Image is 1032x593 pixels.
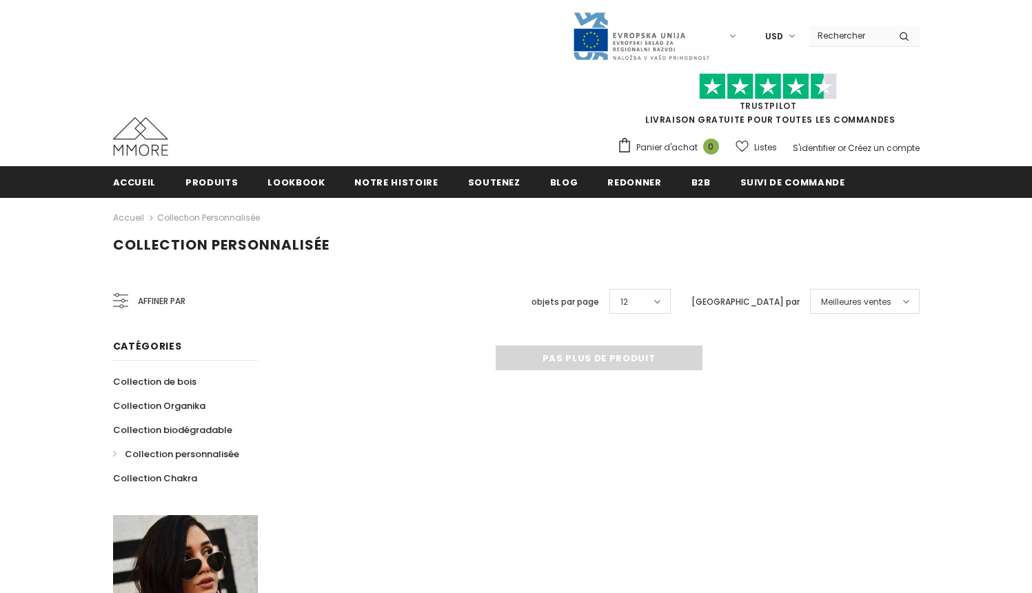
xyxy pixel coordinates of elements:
[838,142,846,154] span: or
[267,176,325,189] span: Lookbook
[113,210,144,226] a: Accueil
[157,212,260,223] a: Collection personnalisée
[821,295,891,309] span: Meilleures ventes
[125,448,239,461] span: Collection personnalisée
[736,135,777,159] a: Listes
[607,176,661,189] span: Redonner
[468,176,520,189] span: soutenez
[793,142,836,154] a: S'identifier
[572,30,710,41] a: Javni Razpis
[691,176,711,189] span: B2B
[113,399,205,412] span: Collection Organika
[754,141,777,154] span: Listes
[113,370,196,394] a: Collection de bois
[113,339,182,353] span: Catégories
[765,30,783,43] span: USD
[699,73,837,100] img: Faites confiance aux étoiles pilotes
[691,295,800,309] label: [GEOGRAPHIC_DATA] par
[740,176,845,189] span: Suivi de commande
[113,394,205,418] a: Collection Organika
[113,235,330,254] span: Collection personnalisée
[113,375,196,388] span: Collection de bois
[354,176,438,189] span: Notre histoire
[620,295,628,309] span: 12
[848,142,920,154] a: Créez un compte
[617,137,726,158] a: Panier d'achat 0
[617,79,920,125] span: LIVRAISON GRATUITE POUR TOUTES LES COMMANDES
[572,11,710,61] img: Javni Razpis
[354,166,438,197] a: Notre histoire
[550,166,578,197] a: Blog
[532,295,599,309] label: objets par page
[185,176,238,189] span: Produits
[740,100,797,112] a: TrustPilot
[113,466,197,490] a: Collection Chakra
[113,442,239,466] a: Collection personnalisée
[113,423,232,436] span: Collection biodégradable
[267,166,325,197] a: Lookbook
[113,117,168,156] img: Cas MMORE
[550,176,578,189] span: Blog
[113,176,156,189] span: Accueil
[607,166,661,197] a: Redonner
[636,141,698,154] span: Panier d'achat
[740,166,845,197] a: Suivi de commande
[691,166,711,197] a: B2B
[809,26,889,46] input: Search Site
[113,166,156,197] a: Accueil
[185,166,238,197] a: Produits
[703,139,719,154] span: 0
[468,166,520,197] a: soutenez
[113,472,197,485] span: Collection Chakra
[113,418,232,442] a: Collection biodégradable
[138,294,185,309] span: Affiner par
